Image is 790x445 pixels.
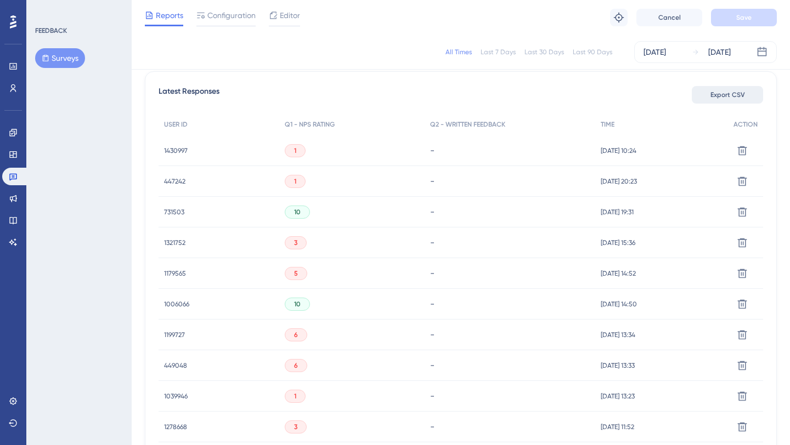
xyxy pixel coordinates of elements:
span: 1430997 [164,146,188,155]
span: 731503 [164,208,184,216]
span: Q2 - WRITTEN FEEDBACK [430,120,505,129]
div: Last 7 Days [481,48,516,56]
div: - [430,207,590,217]
div: All Times [445,48,472,56]
div: [DATE] [708,45,731,59]
button: Export CSV [692,86,763,104]
span: [DATE] 13:33 [601,361,635,370]
span: Save [736,13,752,22]
span: Cancel [658,13,681,22]
span: 1 [294,146,296,155]
span: Latest Responses [159,85,219,105]
span: [DATE] 15:36 [601,238,635,247]
span: [DATE] 20:23 [601,177,637,186]
span: 3 [294,423,297,431]
span: Configuration [207,9,256,22]
span: USER ID [164,120,188,129]
span: [DATE] 19:31 [601,208,634,216]
div: - [430,176,590,186]
div: Last 90 Days [573,48,612,56]
span: TIME [601,120,614,129]
span: 1278668 [164,423,187,431]
span: Export CSV [710,90,745,99]
span: 1 [294,177,296,186]
span: 1006066 [164,300,189,309]
span: [DATE] 13:23 [601,392,635,401]
span: 1 [294,392,296,401]
span: 6 [294,361,298,370]
div: - [430,268,590,278]
span: 5 [294,269,298,278]
div: - [430,237,590,248]
button: Cancel [636,9,702,26]
div: Last 30 Days [524,48,564,56]
div: - [430,421,590,432]
div: - [430,329,590,340]
span: Q1 - NPS RATING [285,120,335,129]
span: ACTION [733,120,758,129]
span: 1179565 [164,269,186,278]
span: 1199727 [164,330,185,339]
span: Editor [280,9,300,22]
span: 449048 [164,361,187,370]
div: FEEDBACK [35,26,67,35]
div: [DATE] [644,45,666,59]
div: - [430,391,590,401]
span: [DATE] 10:24 [601,146,636,155]
span: Reports [156,9,183,22]
div: - [430,145,590,156]
button: Surveys [35,48,85,68]
span: [DATE] 13:34 [601,330,635,339]
span: 447242 [164,177,185,186]
button: Save [711,9,777,26]
span: 1039946 [164,392,188,401]
span: 10 [294,208,301,216]
span: 10 [294,300,301,309]
span: [DATE] 14:50 [601,300,637,309]
span: 6 [294,330,298,339]
span: 1321752 [164,238,185,247]
div: - [430,360,590,370]
span: [DATE] 11:52 [601,423,634,431]
span: [DATE] 14:52 [601,269,636,278]
div: - [430,299,590,309]
span: 3 [294,238,297,247]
